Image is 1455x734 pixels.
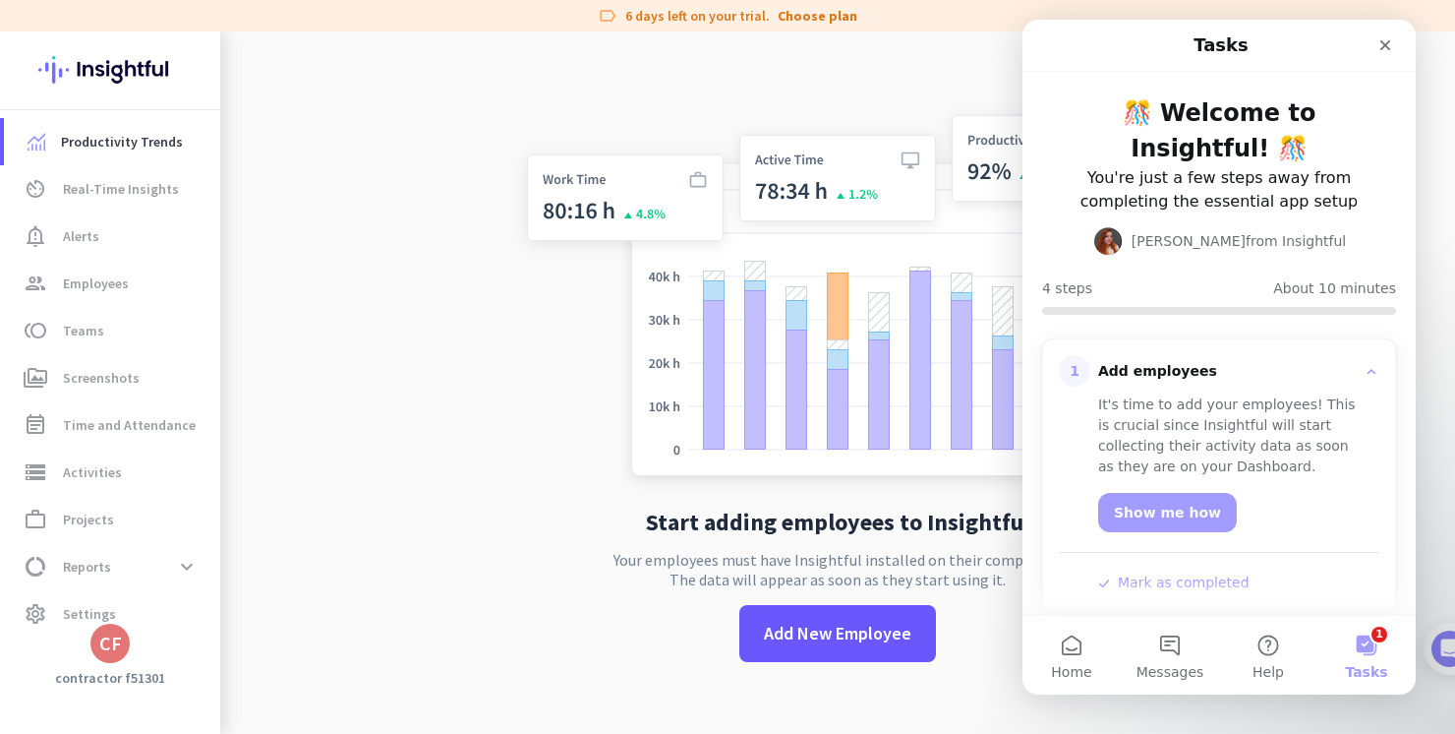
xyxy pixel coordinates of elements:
i: notification_important [24,224,47,248]
i: group [24,272,47,295]
a: menu-itemProductivity Trends [4,118,220,165]
a: settingsSettings [4,590,220,638]
span: Employees [63,272,129,295]
a: work_outlineProjects [4,496,220,543]
img: no-search-results [512,103,1163,495]
span: Reports [63,555,111,579]
span: Alerts [63,224,99,248]
i: perm_media [24,366,47,390]
a: data_usageReportsexpand_more [4,543,220,590]
span: Teams [63,319,104,342]
a: notification_importantAlerts [4,213,220,260]
p: Your employees must have Insightful installed on their computers. The data will appear as soon as... [613,550,1062,589]
img: Insightful logo [38,31,182,108]
a: event_noteTime and Attendance [4,401,220,449]
button: Add New Employee [739,605,936,662]
span: Activities [63,460,122,484]
i: event_note [24,413,47,437]
span: Add New Employee [764,621,911,646]
a: tollTeams [4,307,220,354]
span: Real-Time Insights [63,177,179,201]
a: Choose plan [778,6,857,26]
span: Projects [63,508,114,531]
button: expand_more [169,549,204,584]
a: storageActivities [4,449,220,496]
i: settings [24,602,47,626]
a: av_timerReal-Time Insights [4,165,220,213]
img: menu-item [28,133,45,151]
span: Screenshots [63,366,140,390]
div: CF [99,634,122,653]
iframe: Intercom live chat [1022,20,1416,695]
i: toll [24,319,47,342]
i: label [598,6,617,26]
a: groupEmployees [4,260,220,307]
i: storage [24,460,47,484]
i: av_timer [24,177,47,201]
span: Time and Attendance [63,413,196,437]
span: Settings [63,602,116,626]
h2: Start adding employees to Insightful [646,511,1030,534]
i: data_usage [24,555,47,579]
a: perm_mediaScreenshots [4,354,220,401]
span: Productivity Trends [61,130,183,153]
i: work_outline [24,508,47,531]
